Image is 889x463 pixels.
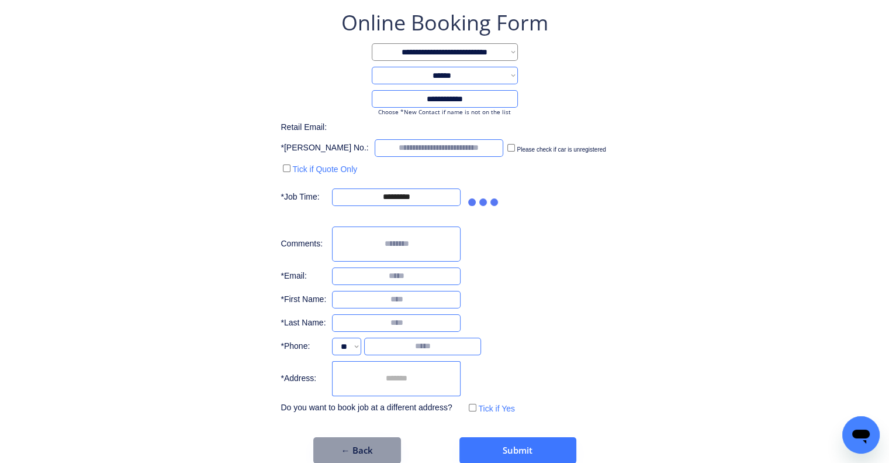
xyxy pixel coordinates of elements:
div: Retail Email: [281,122,339,133]
div: Do you want to book job at a different address? [281,402,461,414]
div: *First Name: [281,294,326,306]
div: *Last Name: [281,317,326,329]
div: *Email: [281,270,326,282]
div: *[PERSON_NAME] No.: [281,142,368,154]
div: Comments: [281,238,326,250]
div: Choose *New Contact if name is not on the list [372,108,518,116]
label: Tick if Quote Only [292,164,357,174]
label: Tick if Yes [478,404,515,413]
div: Online Booking Form [341,8,548,37]
div: *Address: [281,373,326,385]
iframe: Button to launch messaging window [842,416,880,454]
div: *Job Time: [281,191,326,203]
div: *Phone: [281,341,326,352]
label: Please check if car is unregistered [517,146,606,153]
